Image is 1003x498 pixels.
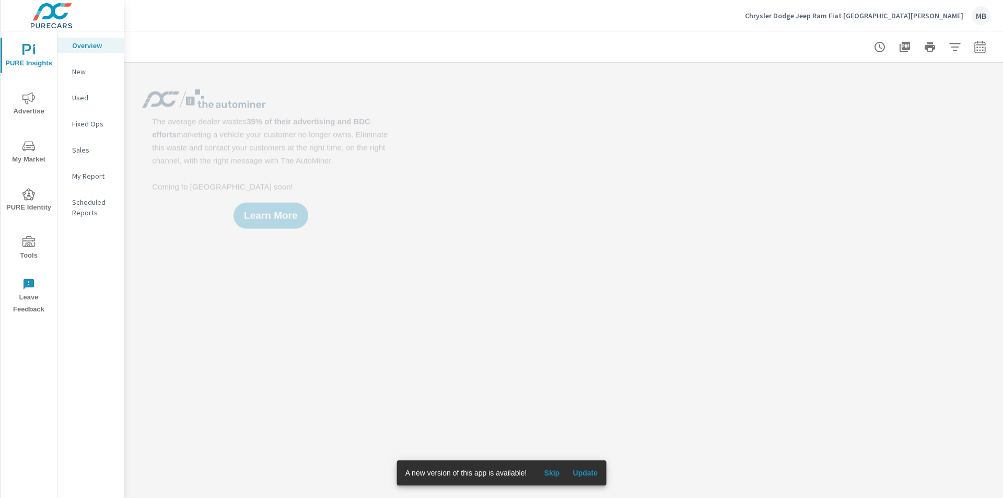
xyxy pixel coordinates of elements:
[4,92,54,118] span: Advertise
[944,37,965,57] button: Apply Filters
[4,44,54,70] span: PURE Insights
[4,140,54,166] span: My Market
[4,278,54,316] span: Leave Feedback
[72,66,115,77] p: New
[970,37,990,57] button: Select Date Range
[57,64,124,79] div: New
[4,236,54,262] span: Tools
[539,468,564,478] span: Skip
[57,142,124,158] div: Sales
[919,37,940,57] button: Print Report
[72,145,115,155] p: Sales
[405,469,527,477] span: A new version of this app is available!
[568,465,602,481] button: Update
[4,188,54,214] span: PURE Identity
[244,211,297,221] span: Learn More
[57,194,124,221] div: Scheduled Reports
[72,40,115,51] p: Overview
[72,119,115,129] p: Fixed Ops
[972,6,990,25] div: MB
[1,31,57,320] div: nav menu
[57,90,124,106] div: Used
[57,116,124,132] div: Fixed Ops
[72,92,115,103] p: Used
[57,38,124,53] div: Overview
[573,468,598,478] span: Update
[57,168,124,184] div: My Report
[894,37,915,57] button: "Export Report to PDF"
[535,465,568,481] button: Skip
[72,197,115,218] p: Scheduled Reports
[72,171,115,181] p: My Report
[234,203,308,229] button: Learn More
[745,11,963,20] p: Chrysler Dodge Jeep Ram Fiat [GEOGRAPHIC_DATA][PERSON_NAME]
